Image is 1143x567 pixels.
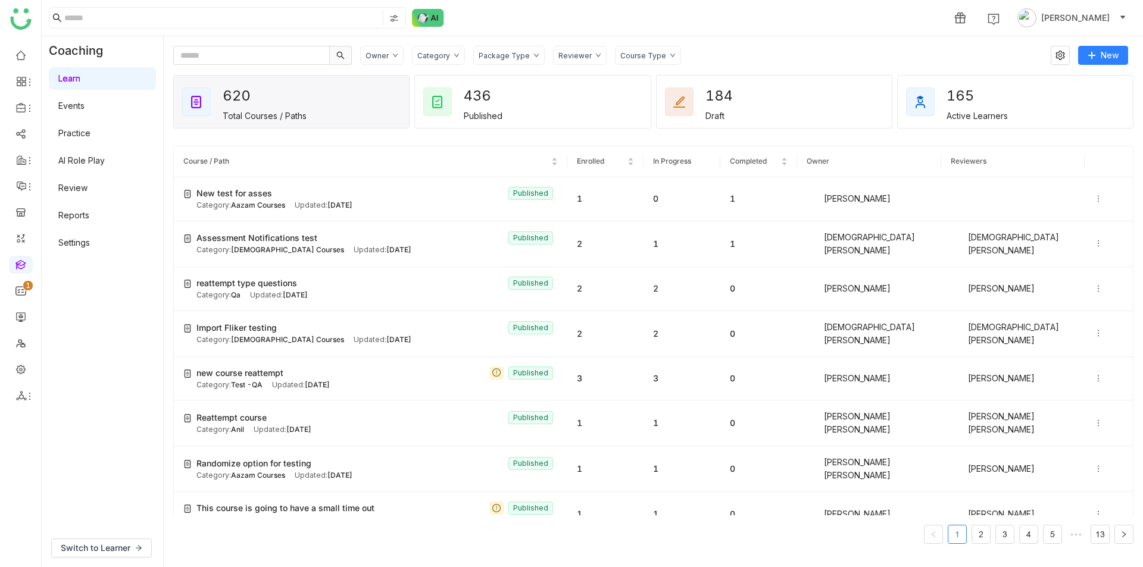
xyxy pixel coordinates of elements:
a: 3 [996,525,1014,543]
img: create-new-course.svg [183,414,192,422]
img: 684a9aedde261c4b36a3ced9 [807,281,821,296]
img: draft_courses.svg [672,95,686,109]
img: create-new-course.svg [183,234,192,243]
button: New [1078,46,1128,65]
div: 620 [223,83,266,108]
p: 1 [26,280,30,292]
img: create-new-course.svg [183,190,192,198]
img: create-new-course.svg [183,460,192,468]
td: 1 [567,400,644,446]
a: Learn [58,73,80,83]
div: Category [417,51,450,60]
div: [PERSON_NAME] [951,507,1076,521]
td: 0 [720,400,797,446]
span: Reviewers [951,156,986,165]
span: ••• [1067,525,1086,544]
nz-tag: Published [508,321,553,334]
a: 2 [972,525,990,543]
li: Next 5 Pages [1067,525,1086,544]
div: 165 [947,83,989,108]
span: This course is going to have a small time out [196,502,374,515]
td: 0 [720,311,797,357]
span: Aazam Courses [231,201,285,209]
li: 3 [995,525,1014,544]
span: [DATE] [386,245,411,254]
td: 1 [720,177,797,221]
img: create-new-course.svg [183,280,192,288]
div: Updated: [354,245,411,256]
div: [PERSON_NAME] [951,371,1076,386]
div: Total Courses / Paths [223,111,307,121]
img: 684a9b06de261c4b36a3cf65 [807,327,821,341]
span: reattempt type questions [196,277,297,290]
img: create-new-course.svg [183,324,192,333]
div: [PERSON_NAME] [807,371,932,386]
td: 3 [567,357,644,401]
div: Category: [196,515,241,526]
li: Next Page [1114,525,1133,544]
a: Reports [58,210,89,220]
div: [PERSON_NAME] [PERSON_NAME] [807,456,932,482]
span: Randomize option for testing [196,457,311,470]
span: [DATE] [283,290,308,299]
div: Updated: [354,334,411,346]
img: 684a9b22de261c4b36a3d00f [951,371,965,386]
div: [PERSON_NAME] [PERSON_NAME] [807,410,932,436]
div: Reviewer [558,51,592,60]
span: Qa [231,290,241,299]
img: create-new-course.svg [183,369,192,378]
img: 684a959c82a3912df7c0cd23 [807,462,821,476]
a: Events [58,101,85,111]
img: 684a9ad2de261c4b36a3cd74 [951,462,965,476]
img: 684a9aedde261c4b36a3ced9 [951,281,965,296]
img: help.svg [988,13,1000,25]
div: Category: [196,290,241,301]
span: new course reattempt [196,366,283,380]
div: [PERSON_NAME] [951,281,1076,296]
img: 684a9b57de261c4b36a3d29f [951,416,965,430]
div: Category: [196,380,263,391]
div: 436 [464,83,507,108]
span: Assessment Notifications test [196,231,317,245]
span: Course / Path [183,156,229,165]
div: Category: [196,245,344,256]
span: Anil [231,425,244,434]
td: 1 [644,492,720,536]
div: Active Learners [947,111,1008,121]
div: Category: [196,424,244,436]
td: 0 [644,177,720,221]
div: Draft [705,111,724,121]
span: Test -QA [231,380,263,389]
button: Previous Page [924,525,943,544]
div: 184 [705,83,748,108]
td: 2 [567,311,644,357]
img: create-new-course.svg [183,505,192,513]
a: Review [58,183,88,193]
td: 1 [567,492,644,536]
td: 2 [644,267,720,311]
nz-tag: Published [508,277,553,290]
span: [DATE] [327,471,352,480]
div: Category: [196,470,285,481]
li: 1 [948,525,967,544]
span: Switch to Learner [61,541,130,555]
nz-tag: Published [508,411,553,424]
li: 13 [1091,525,1110,544]
td: 1 [644,446,720,492]
div: Coaching [42,36,121,65]
img: search-type.svg [389,14,399,23]
div: Updated: [295,470,352,481]
img: 684a9b06de261c4b36a3cf65 [807,237,821,251]
div: Course Type [620,51,666,60]
td: 1 [720,221,797,267]
nz-badge-sup: 1 [23,281,33,290]
td: 0 [720,357,797,401]
span: New [1101,49,1119,62]
nz-tag: Published [508,366,553,380]
td: 0 [720,267,797,311]
a: Settings [58,237,90,248]
img: avatar [1017,8,1036,27]
nz-tag: Published [508,502,553,515]
nz-tag: Published [508,231,553,245]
